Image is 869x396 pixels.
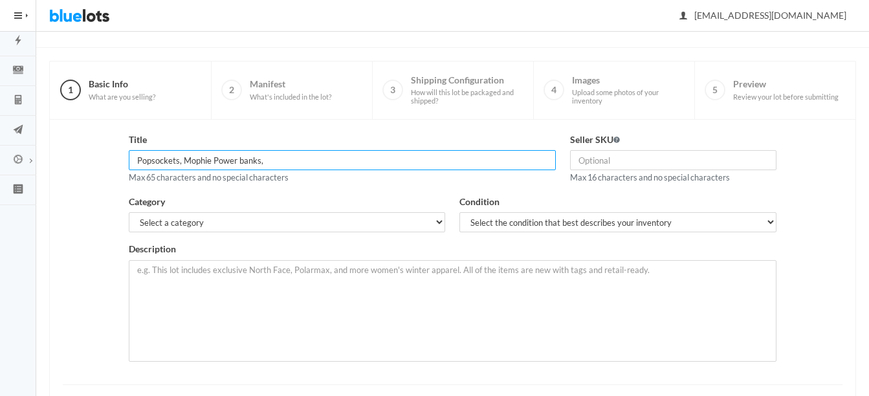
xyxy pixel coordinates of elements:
input: Optional [570,150,776,170]
small: Max 16 characters and no special characters [570,172,730,182]
span: How will this lot be packaged and shipped? [411,88,523,105]
span: [EMAIL_ADDRESS][DOMAIN_NAME] [680,10,846,21]
span: 3 [382,80,403,100]
span: What's included in the lot? [250,93,331,102]
span: Basic Info [89,78,155,101]
label: Description [129,242,176,257]
span: 1 [60,80,81,100]
ion-icon: person [677,10,690,23]
span: 5 [705,80,725,100]
label: Seller SKU [570,133,620,148]
span: 4 [544,80,564,100]
small: Max 65 characters and no special characters [129,172,289,182]
span: Upload some photos of your inventory [572,88,684,105]
span: Preview [733,78,839,101]
span: Images [572,74,684,105]
span: What are you selling? [89,93,155,102]
label: Title [129,133,147,148]
span: Review your lot before submitting [733,93,839,102]
span: Shipping Configuration [411,74,523,105]
label: Condition [459,195,500,210]
label: Category [129,195,165,210]
span: Manifest [250,78,331,101]
input: e.g. North Face, Polarmax and More Women's Winter Apparel [129,150,556,170]
span: 2 [221,80,242,100]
